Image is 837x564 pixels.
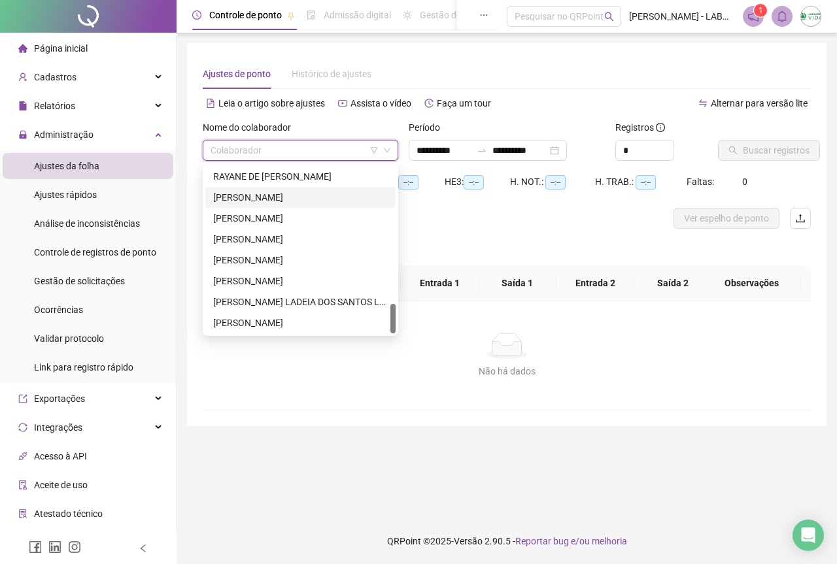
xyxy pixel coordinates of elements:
span: Gestão de solicitações [34,276,125,286]
span: Link para registro rápido [34,362,133,373]
span: Registros [615,120,665,135]
span: Reportar bug e/ou melhoria [515,536,627,546]
span: Administração [34,129,94,140]
span: youtube [338,99,347,108]
span: Histórico de ajustes [292,69,371,79]
span: ellipsis [479,10,488,20]
span: Análise de inconsistências [34,218,140,229]
span: --:-- [636,175,656,190]
span: Alternar para versão lite [711,98,808,108]
span: lock [18,130,27,139]
span: Controle de registros de ponto [34,247,156,257]
sup: 1 [754,4,767,17]
span: --:-- [464,175,484,190]
span: Atestado técnico [34,508,103,519]
button: Buscar registros [718,140,820,161]
span: Validar protocolo [34,333,104,344]
div: RAYANE DE [PERSON_NAME] [213,169,388,184]
span: Controle de ponto [209,10,282,20]
th: Saída 1 [479,265,556,301]
th: Saída 2 [634,265,712,301]
span: sync [18,423,27,432]
span: history [424,99,434,108]
div: HE 3: [445,174,510,190]
span: filter [370,146,378,154]
div: VITORIA SAMIRA DOS SANTOS SILVA [205,312,396,333]
th: Entrada 2 [556,265,634,301]
span: Ajustes rápidos [34,190,97,200]
span: Exportações [34,393,85,404]
span: api [18,452,27,461]
span: 0 [742,176,747,187]
span: clock-circle [192,10,201,20]
img: 3633 [801,7,821,26]
div: TAINARA SANTANA DOS SANTOS [205,271,396,291]
span: bell [776,10,788,22]
span: left [139,544,148,553]
label: Período [409,120,449,135]
span: Gestão de férias [420,10,486,20]
span: Ocorrências [34,305,83,315]
span: Faltas: [687,176,716,187]
span: Integrações [34,422,82,433]
span: file-done [307,10,316,20]
span: notification [747,10,759,22]
span: search [604,12,614,22]
span: swap-right [477,145,487,156]
div: Open Intercom Messenger [793,520,824,551]
div: [PERSON_NAME] [213,190,388,205]
span: Cadastros [34,72,77,82]
span: facebook [29,540,42,554]
div: H. TRAB.: [595,174,687,190]
span: home [18,44,27,53]
span: Observações [713,276,791,290]
span: linkedin [48,540,61,554]
div: [PERSON_NAME] [213,253,388,267]
span: Assista o vídeo [350,98,411,108]
span: info-circle [656,123,665,132]
div: [PERSON_NAME] [213,274,388,288]
div: H. NOT.: [510,174,595,190]
label: Nome do colaborador [203,120,299,135]
span: --:-- [545,175,566,190]
footer: QRPoint © 2025 - 2.90.5 - [177,518,837,564]
span: Faça um tour [437,98,491,108]
div: STHEFANE ALVES LIMA [205,250,396,271]
span: swap [698,99,708,108]
div: STEPHANIE SANTOS SILVA [205,229,396,250]
span: --:-- [398,175,418,190]
div: RAYANE DE JESUS GOLCALVES [205,166,396,187]
th: Entrada 1 [401,265,479,301]
span: Página inicial [34,43,88,54]
div: THIAGO WILTON LADEIA DOS SANTOS LEDO [205,291,396,312]
span: Aceite de uso [34,480,88,490]
div: [PERSON_NAME] [213,232,388,246]
button: Ver espelho de ponto [674,208,779,229]
span: file-text [206,99,215,108]
th: Observações [702,265,801,301]
span: Ajustes de ponto [203,69,271,79]
span: Acesso à API [34,451,87,461]
span: upload [795,213,806,224]
span: 1 [759,6,763,15]
span: file [18,101,27,110]
span: instagram [68,540,81,554]
span: Versão [454,536,483,546]
div: SANDRA APARECIDA RIBEIRO [205,208,396,229]
div: [PERSON_NAME] LADEIA DOS SANTOS LEDO [213,295,388,309]
span: Relatórios [34,101,75,111]
div: HE 2: [379,174,445,190]
div: [PERSON_NAME] [213,211,388,225]
span: user-add [18,73,27,82]
span: export [18,394,27,403]
span: to [477,145,487,156]
div: ROSANA PORTELA BARBOSA [205,187,396,208]
span: [PERSON_NAME] - LABORATORIO POLICLÍNICA VIDA [629,9,735,24]
div: Não há dados [218,364,795,378]
span: solution [18,509,27,518]
span: Leia o artigo sobre ajustes [218,98,325,108]
span: Ajustes da folha [34,161,99,171]
span: Admissão digital [324,10,391,20]
div: [PERSON_NAME] [213,316,388,330]
span: down [383,146,391,154]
